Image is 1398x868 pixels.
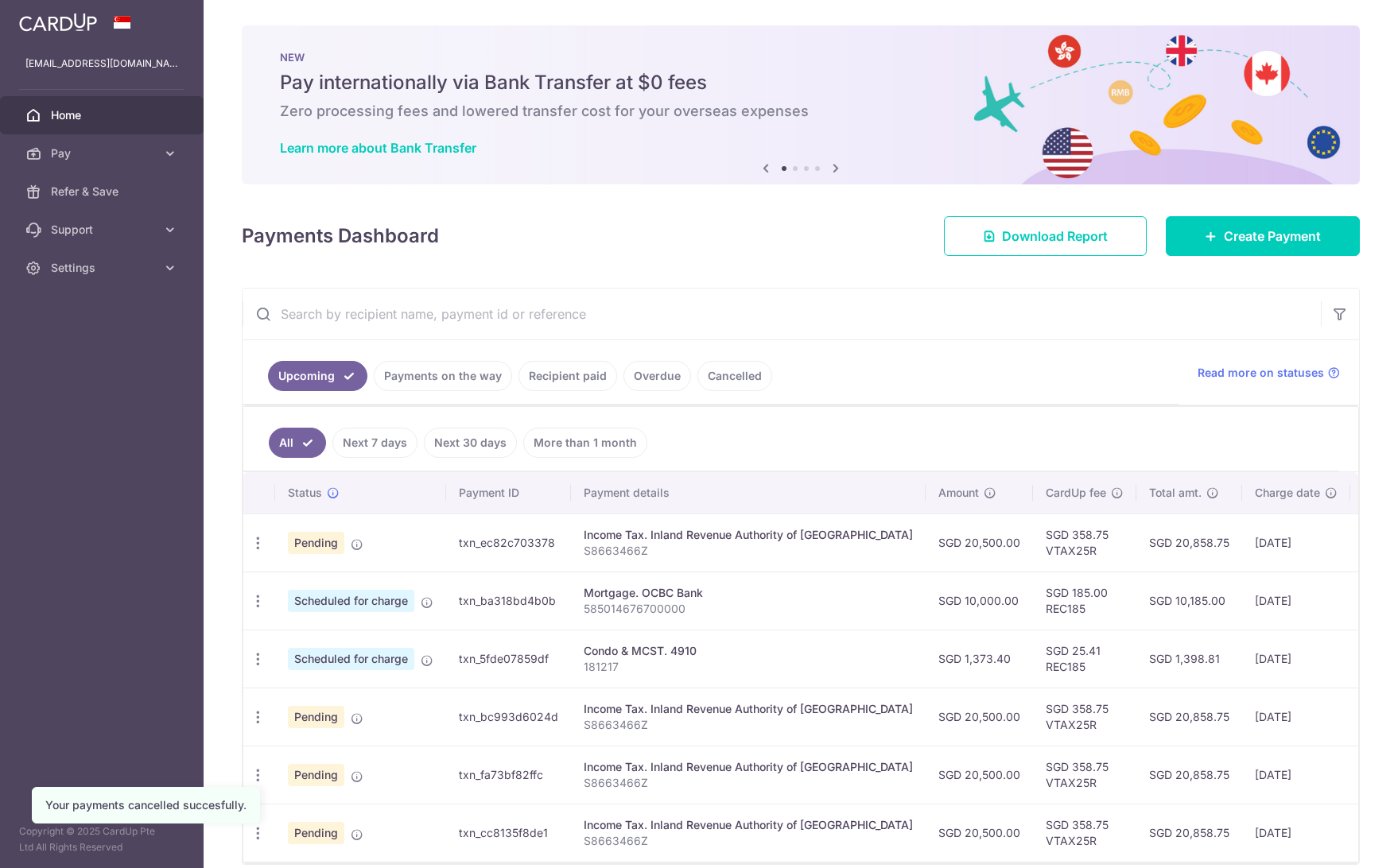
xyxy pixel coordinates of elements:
span: Pending [288,822,344,844]
span: Download Report [1002,227,1108,246]
div: Your payments cancelled succesfully. [45,797,247,813]
img: Bank transfer banner [242,25,1360,184]
td: txn_5fde07859df [446,630,571,688]
td: SGD 10,185.00 [1136,572,1242,630]
td: [DATE] [1242,688,1350,746]
p: S8663466Z [584,717,913,733]
div: Income Tax. Inland Revenue Authority of [GEOGRAPHIC_DATA] [584,759,913,775]
td: txn_ba318bd4b0b [446,572,571,630]
a: Upcoming [268,361,367,391]
div: Income Tax. Inland Revenue Authority of [GEOGRAPHIC_DATA] [584,817,913,833]
td: SGD 20,500.00 [926,804,1033,862]
span: Settings [51,260,156,276]
div: Income Tax. Inland Revenue Authority of [GEOGRAPHIC_DATA] [584,701,913,717]
td: SGD 20,500.00 [926,688,1033,746]
td: SGD 358.75 VTAX25R [1033,746,1136,804]
a: Learn more about Bank Transfer [280,140,476,156]
td: [DATE] [1242,804,1350,862]
a: Read more on statuses [1198,365,1340,381]
td: SGD 20,858.75 [1136,513,1242,572]
td: SGD 358.75 VTAX25R [1033,804,1136,862]
span: Status [288,485,322,501]
p: NEW [280,51,1322,64]
a: Download Report [944,216,1147,256]
a: Overdue [623,361,691,391]
span: Create Payment [1224,227,1321,246]
td: [DATE] [1242,630,1350,688]
td: SGD 358.75 VTAX25R [1033,513,1136,572]
p: S8663466Z [584,543,913,559]
td: SGD 358.75 VTAX25R [1033,688,1136,746]
span: Read more on statuses [1198,365,1324,381]
span: Refer & Save [51,184,156,200]
a: More than 1 month [523,428,647,458]
p: 181217 [584,659,913,675]
th: Payment details [571,472,926,513]
td: txn_fa73bf82ffc [446,746,571,804]
h5: Pay internationally via Bank Transfer at $0 fees [280,70,1322,95]
td: SGD 20,858.75 [1136,804,1242,862]
span: Home [51,107,156,123]
span: Charge date [1255,485,1320,501]
span: Pending [288,764,344,786]
img: CardUp [19,13,97,32]
td: txn_cc8135f8de1 [446,804,571,862]
td: [DATE] [1242,513,1350,572]
td: [DATE] [1242,572,1350,630]
div: Income Tax. Inland Revenue Authority of [GEOGRAPHIC_DATA] [584,527,913,543]
span: Pending [288,706,344,728]
td: SGD 20,858.75 [1136,746,1242,804]
a: Cancelled [697,361,772,391]
td: SGD 10,000.00 [926,572,1033,630]
a: Create Payment [1166,216,1360,256]
span: CardUp fee [1046,485,1106,501]
td: txn_bc993d6024d [446,688,571,746]
iframe: Opens a widget where you can find more information [1295,820,1382,860]
h6: Zero processing fees and lowered transfer cost for your overseas expenses [280,102,1322,121]
a: All [269,428,326,458]
span: Total amt. [1149,485,1202,501]
td: SGD 20,500.00 [926,746,1033,804]
input: Search by recipient name, payment id or reference [243,289,1321,339]
td: SGD 1,373.40 [926,630,1033,688]
span: Scheduled for charge [288,590,414,612]
span: Amount [938,485,979,501]
div: Condo & MCST. 4910 [584,643,913,659]
p: S8663466Z [584,775,913,791]
span: Pay [51,145,156,161]
div: Mortgage. OCBC Bank [584,585,913,601]
a: Recipient paid [518,361,617,391]
a: Next 7 days [332,428,417,458]
h4: Payments Dashboard [242,222,439,250]
td: SGD 20,858.75 [1136,688,1242,746]
span: Support [51,222,156,238]
td: [DATE] [1242,746,1350,804]
a: Next 30 days [424,428,517,458]
td: SGD 185.00 REC185 [1033,572,1136,630]
a: Payments on the way [374,361,512,391]
td: SGD 20,500.00 [926,513,1033,572]
td: SGD 25.41 REC185 [1033,630,1136,688]
p: [EMAIL_ADDRESS][DOMAIN_NAME] [25,56,178,72]
p: S8663466Z [584,833,913,849]
th: Payment ID [446,472,571,513]
p: 585014676700000 [584,601,913,617]
td: txn_ec82c703378 [446,513,571,572]
td: SGD 1,398.81 [1136,630,1242,688]
span: Pending [288,532,344,554]
span: Scheduled for charge [288,648,414,670]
